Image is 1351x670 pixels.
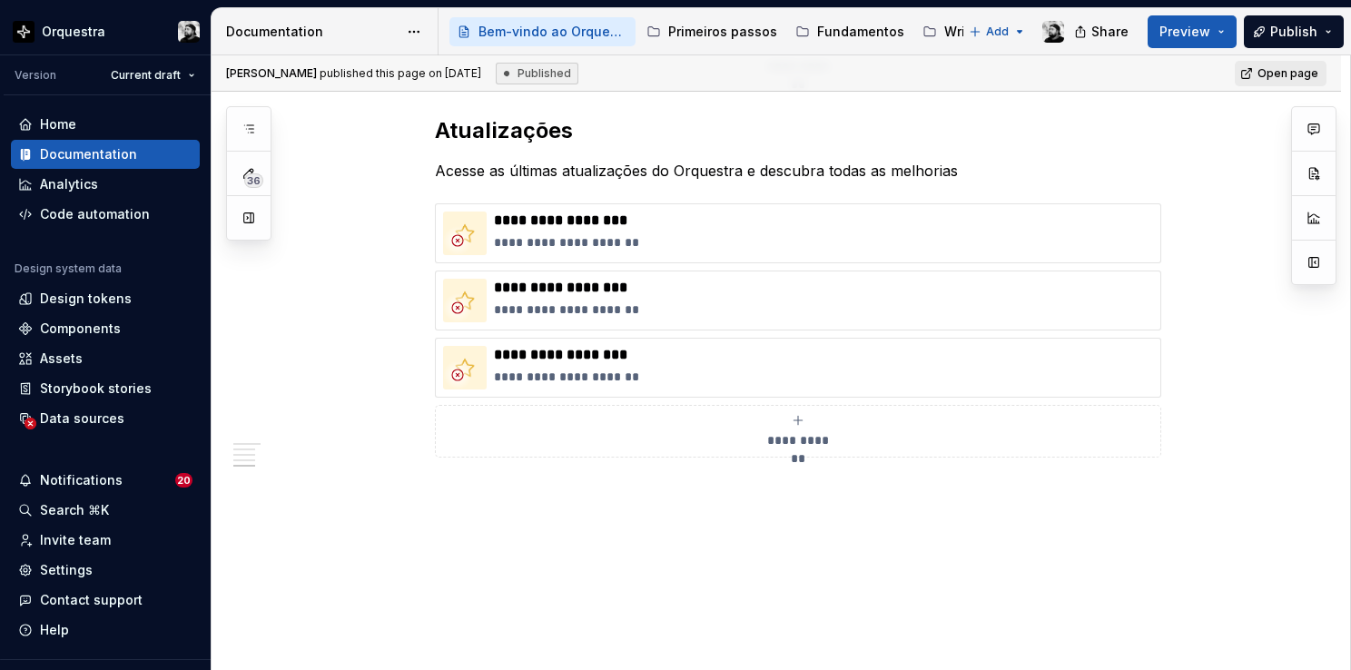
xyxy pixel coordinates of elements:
[435,116,1161,145] h2: Atualizações
[40,350,83,368] div: Assets
[1091,23,1129,41] span: Share
[963,19,1031,44] button: Add
[40,145,137,163] div: Documentation
[11,404,200,433] a: Data sources
[40,115,76,133] div: Home
[103,63,203,88] button: Current draft
[449,17,636,46] a: Bem-vindo ao Orquestra!
[11,496,200,525] button: Search ⌘K
[11,616,200,645] button: Help
[11,200,200,229] a: Code automation
[40,290,132,308] div: Design tokens
[15,261,122,276] div: Design system data
[40,501,109,519] div: Search ⌘K
[40,471,123,489] div: Notifications
[42,23,105,41] div: Orquestra
[40,205,150,223] div: Code automation
[435,160,1161,182] p: Acesse as últimas atualizações do Orquestra e descubra todas as melhorias
[11,314,200,343] a: Components
[788,17,912,46] a: Fundamentos
[817,23,904,41] div: Fundamentos
[1065,15,1140,48] button: Share
[40,409,124,428] div: Data sources
[986,25,1009,39] span: Add
[668,23,777,41] div: Primeiros passos
[40,175,98,193] div: Analytics
[1148,15,1237,48] button: Preview
[4,12,207,51] button: OrquestraLucas Angelo Marim
[40,561,93,579] div: Settings
[111,68,181,83] span: Current draft
[1042,21,1064,43] img: Lucas Angelo Marim
[1270,23,1317,41] span: Publish
[1159,23,1210,41] span: Preview
[11,170,200,199] a: Analytics
[40,591,143,609] div: Contact support
[11,586,200,615] button: Contact support
[226,66,317,80] span: [PERSON_NAME]
[11,526,200,555] a: Invite team
[40,531,111,549] div: Invite team
[11,140,200,169] a: Documentation
[478,23,628,41] div: Bem-vindo ao Orquestra!
[443,346,487,389] img: 9beb762f-3ecf-4855-9e49-c4e067b62c2c.png
[639,17,784,46] a: Primeiros passos
[11,344,200,373] a: Assets
[449,14,960,50] div: Page tree
[496,63,578,84] div: Published
[1244,15,1344,48] button: Publish
[11,374,200,403] a: Storybook stories
[40,379,152,398] div: Storybook stories
[175,473,192,488] span: 20
[11,284,200,313] a: Design tokens
[1257,66,1318,81] span: Open page
[226,66,481,81] span: published this page on [DATE]
[443,279,487,322] img: 9beb762f-3ecf-4855-9e49-c4e067b62c2c.png
[443,212,487,255] img: 9beb762f-3ecf-4855-9e49-c4e067b62c2c.png
[915,17,997,46] a: Writing
[178,21,200,43] img: Lucas Angelo Marim
[15,68,56,83] div: Version
[226,23,398,41] div: Documentation
[13,21,35,43] img: 2d16a307-6340-4442-b48d-ad77c5bc40e7.png
[11,110,200,139] a: Home
[40,320,121,338] div: Components
[11,466,200,495] button: Notifications20
[1235,61,1326,86] a: Open page
[11,556,200,585] a: Settings
[40,621,69,639] div: Help
[944,23,990,41] div: Writing
[244,173,263,188] span: 36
